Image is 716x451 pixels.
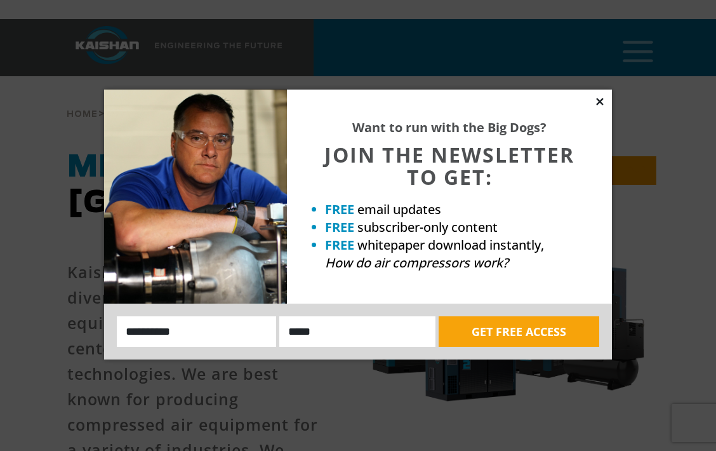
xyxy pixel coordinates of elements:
span: email updates [357,201,441,218]
button: GET FREE ACCESS [439,316,599,347]
strong: Want to run with the Big Dogs? [352,119,547,136]
strong: FREE [325,201,354,218]
span: whitepaper download instantly, [357,236,544,253]
button: Close [594,96,606,107]
strong: FREE [325,236,354,253]
span: subscriber-only content [357,219,498,236]
em: How do air compressors work? [325,254,508,271]
input: Email [279,316,435,347]
span: JOIN THE NEWSLETTER TO GET: [324,141,574,191]
strong: FREE [325,219,354,236]
input: Name: [117,316,276,347]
